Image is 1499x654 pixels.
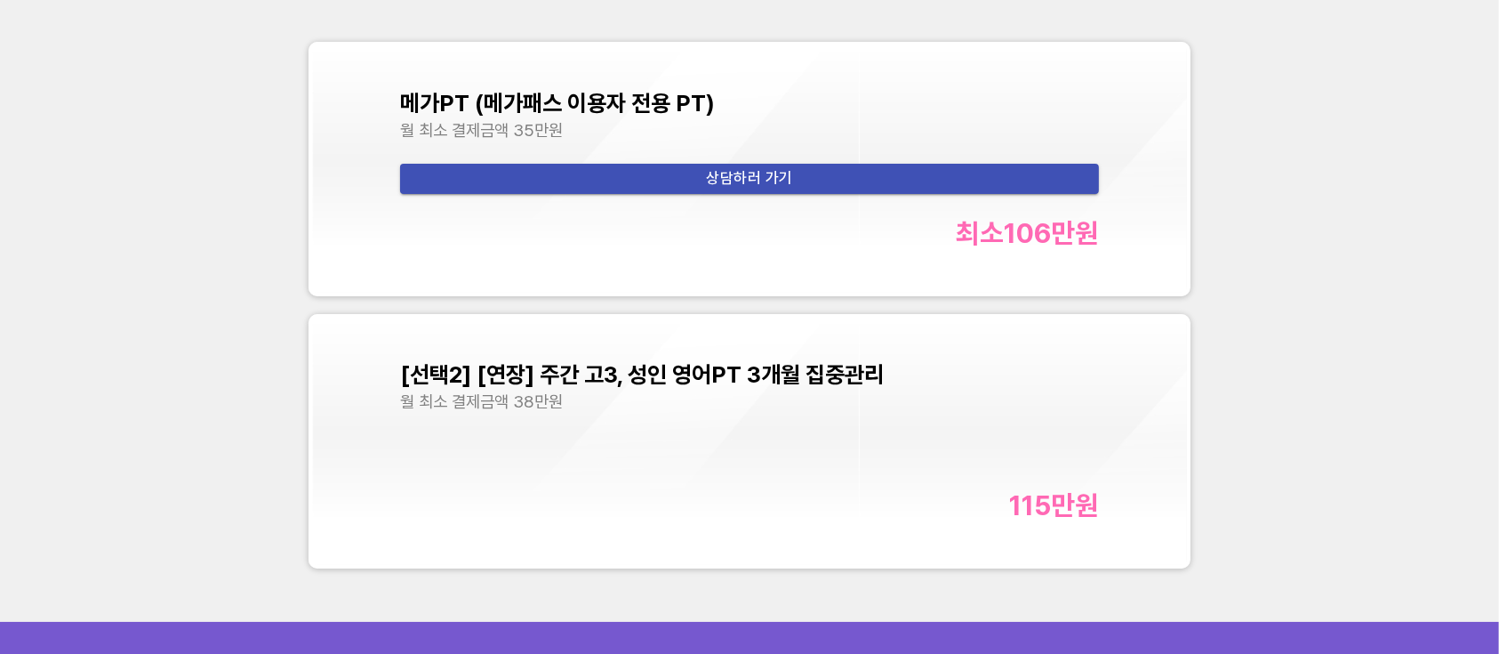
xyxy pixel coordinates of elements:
[400,164,1100,194] button: 상담하러 가기
[400,90,715,117] span: 메가PT (메가패스 이용자 전용 PT)
[400,120,1100,141] div: 월 최소 결제금액 35만원
[1009,489,1099,521] div: 115만 원
[400,361,884,388] span: [선택2] [연장] 주간 고3, 성인 영어PT 3개월 집중관리
[414,166,1086,192] span: 상담하러 가기
[956,217,1099,249] div: 최소 106만 원
[400,392,1100,412] div: 월 최소 결제금액 38만원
